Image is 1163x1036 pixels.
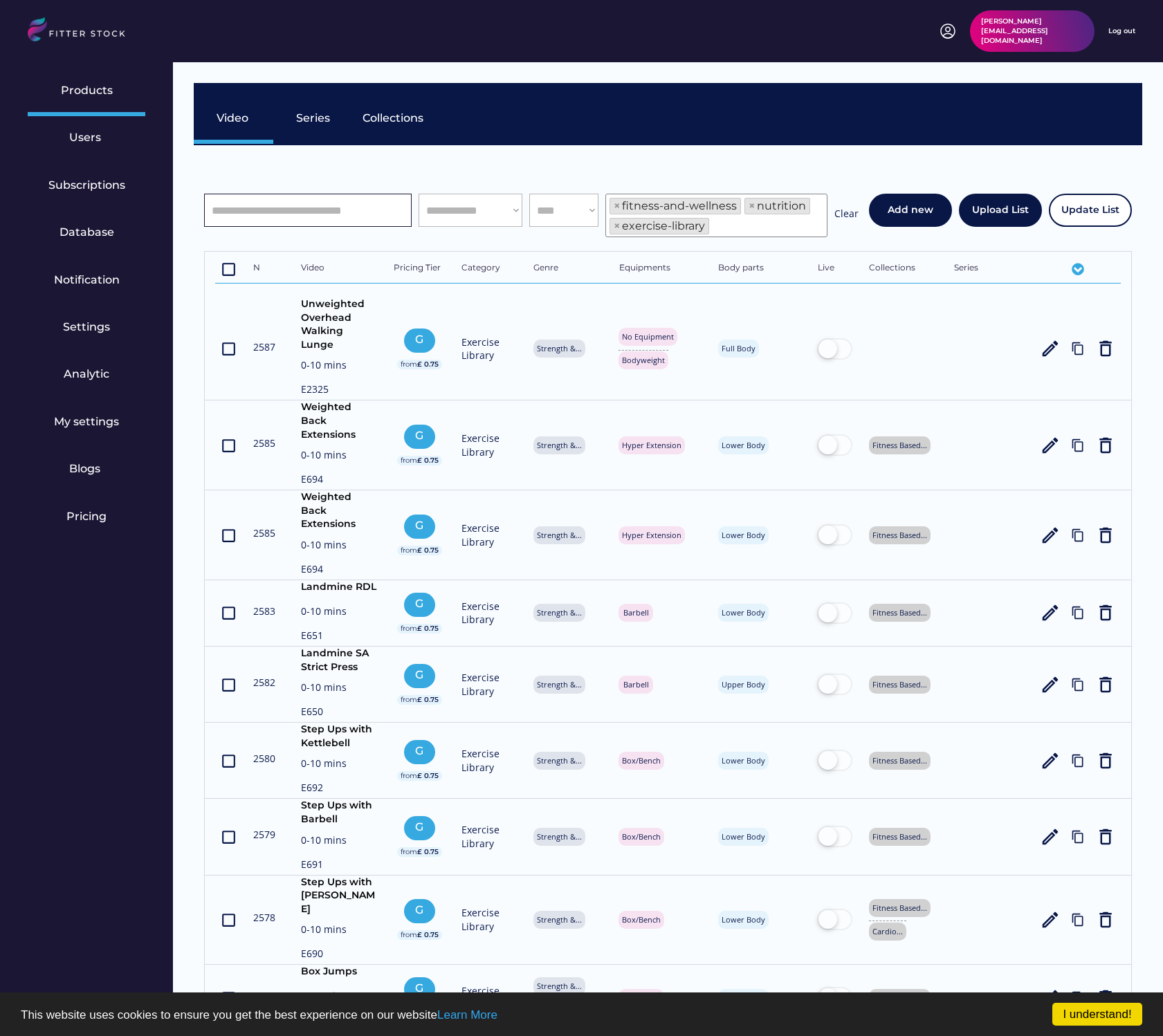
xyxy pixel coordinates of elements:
button: delete_outline [1095,750,1116,771]
div: Strength &... [537,914,582,925]
div: Strength &... [537,530,582,540]
div: Fitness Based... [872,530,927,540]
div: Fitness Based... [872,755,927,766]
div: Lower Body [722,530,765,540]
div: Unweighted Overhead Walking Lunge [301,297,377,351]
button: edit [1040,909,1061,930]
button: crop_din [220,259,237,279]
div: Subscriptions [48,178,125,193]
div: E692 [301,781,377,798]
div: 2578 [253,911,284,925]
div: E2325 [301,382,377,400]
text: crop_din [220,604,237,622]
div: Strength &... [537,831,582,842]
div: G [407,667,432,683]
button: edit [1040,525,1061,546]
div: from [401,847,417,857]
div: from [401,360,417,369]
text: delete_outline [1095,674,1116,695]
text: crop_din [220,261,237,278]
div: 0-10 mins [301,604,377,622]
div: £ 0.75 [417,624,439,633]
div: Analytic [64,367,109,382]
button: crop_din [220,909,237,930]
div: 2577 [253,989,284,1003]
div: 2583 [253,604,284,618]
div: Series [954,262,1023,276]
div: E694 [301,472,377,490]
li: nutrition [744,198,810,214]
div: £ 0.75 [417,360,439,369]
div: E690 [301,947,377,964]
div: Equipments [619,262,702,276]
button: edit [1040,602,1061,623]
div: Box Jumps [301,965,377,982]
div: Pricing Tier [394,262,446,276]
div: Products [61,83,113,98]
div: Database [59,225,114,240]
div: Lower Body [722,914,765,925]
button: crop_din [220,988,237,1008]
text: edit [1040,674,1061,695]
div: Exercise Library [461,747,517,774]
div: £ 0.75 [417,546,439,555]
a: I understand! [1052,1003,1142,1026]
div: 0-10 mins [301,833,377,851]
div: from [401,456,417,465]
div: Collections [363,111,423,126]
div: E691 [301,858,377,875]
text: crop_din [220,676,237,693]
div: 0-10 mins [301,538,377,555]
button: crop_din [220,602,237,623]
div: G [407,743,432,759]
div: 2585 [253,436,284,450]
div: Barbell [622,679,650,690]
div: G [407,518,432,533]
div: Landmine RDL [301,580,377,598]
div: Fitness Based... [872,607,927,618]
div: Barbell [622,607,650,618]
div: Fitness Based... [872,903,927,913]
div: Pricing [66,509,107,524]
div: from [401,771,417,781]
div: G [407,903,432,918]
div: Lower Body [722,831,765,842]
div: Full Body [722,343,756,353]
div: G [407,332,432,347]
div: 0-10 mins [301,989,377,1006]
div: 0-10 mins [301,757,377,774]
div: 2587 [253,340,284,354]
div: My settings [54,414,119,429]
div: Clear [834,207,859,224]
button: edit [1040,338,1061,359]
button: crop_din [220,525,237,546]
div: Lower Body [722,755,765,766]
div: £ 0.75 [417,695,439,705]
div: 0-10 mins [301,923,377,940]
div: Users [69,130,104,145]
button: edit [1040,826,1061,847]
button: edit [1040,435,1061,456]
div: Strength &... [537,981,582,991]
div: Fitness Based... [872,831,927,842]
img: profile-circle.svg [940,23,956,39]
text: crop_din [220,526,237,544]
text: crop_din [220,911,237,928]
span: × [749,201,756,212]
button: Update List [1049,194,1132,227]
div: Exercise Library [461,984,517,1011]
button: delete_outline [1095,909,1116,930]
div: Hyper Extension [622,440,681,450]
div: Cardio... [872,926,903,936]
div: Body parts [718,262,801,276]
text: crop_din [220,340,237,358]
div: Step Ups with Barbell [301,799,377,826]
button: Upload List [959,194,1042,227]
button: delete_outline [1095,826,1116,847]
div: Series [296,111,331,126]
